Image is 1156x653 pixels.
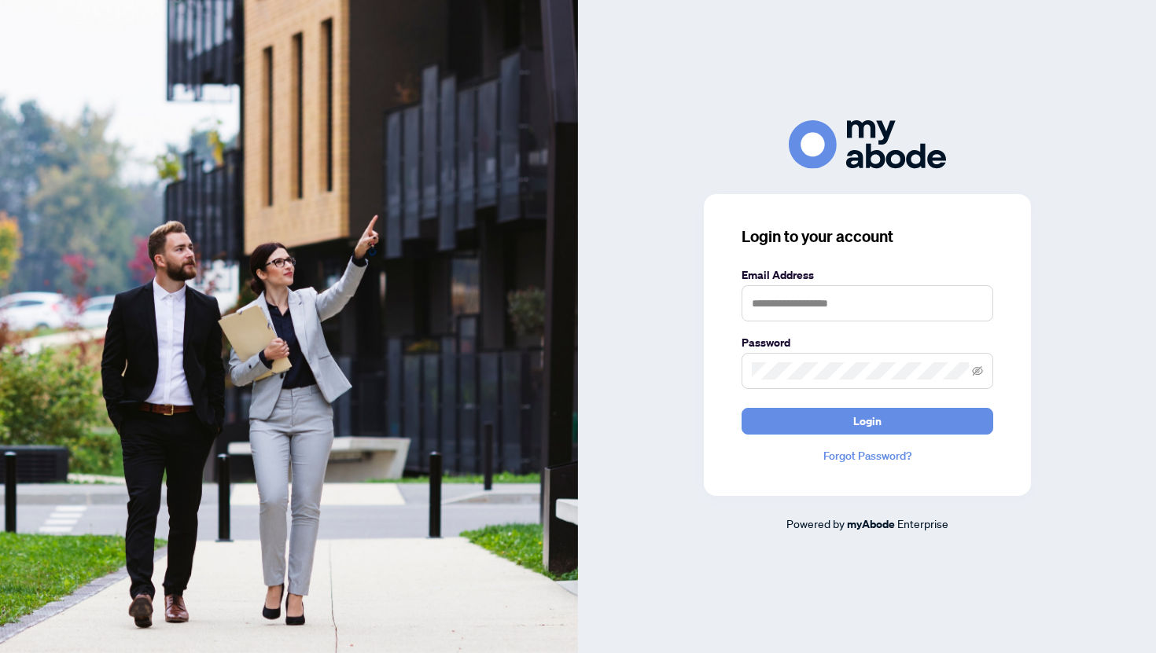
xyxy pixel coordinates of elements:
button: Login [742,408,993,435]
a: Forgot Password? [742,447,993,464]
span: Enterprise [897,516,948,530]
span: eye-invisible [972,365,983,376]
img: ma-logo [789,120,946,168]
label: Password [742,334,993,351]
a: myAbode [847,515,895,533]
span: Login [853,409,882,434]
h3: Login to your account [742,226,993,248]
span: Powered by [786,516,845,530]
label: Email Address [742,266,993,284]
